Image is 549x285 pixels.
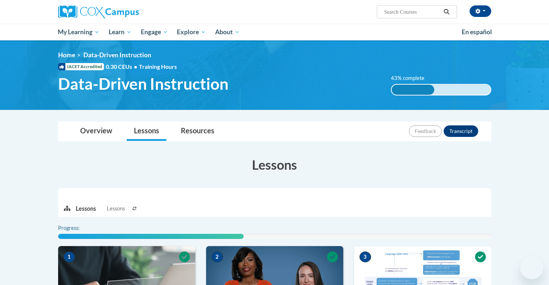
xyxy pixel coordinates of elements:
[136,24,173,40] a: Engage
[104,24,136,40] a: Learn
[470,5,491,17] button: Account Settings
[58,28,99,36] span: My Learning
[520,256,543,279] iframe: Button to launch messaging window
[106,63,139,71] span: 0.30 CEUs
[134,63,137,70] span: •
[73,122,119,141] a: Overview
[141,28,168,36] span: Engage
[109,28,131,36] span: Learn
[58,5,195,18] a: Cox Campus
[215,28,240,36] span: About
[107,205,125,213] span: Lessons
[360,251,371,262] span: 3
[64,251,75,262] span: 1
[58,224,100,232] label: Progress:
[174,122,222,141] a: Resources
[58,51,75,59] a: Home
[76,205,96,213] p: Lessons
[391,74,432,82] label: 43% complete
[212,251,223,262] span: 2
[383,8,441,16] input: Search Courses
[139,63,177,70] span: Training Hours
[127,122,166,141] a: Lessons
[47,24,502,40] div: Main menu
[58,5,139,18] img: Cox Campus
[177,28,206,36] span: Explore
[392,85,434,95] div: 43% complete
[172,24,210,40] a: Explore
[462,28,492,36] span: En español
[58,156,491,174] h3: Lessons
[441,8,452,16] button: Search
[53,24,104,40] a: My Learning
[58,74,228,93] span: Data-Driven Instruction
[58,63,104,70] span: IACET Accredited
[457,25,497,40] a: En español
[210,24,244,40] a: About
[409,125,442,137] button: Feedback
[444,125,478,137] button: Transcript
[83,51,151,59] span: Data-Driven Instruction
